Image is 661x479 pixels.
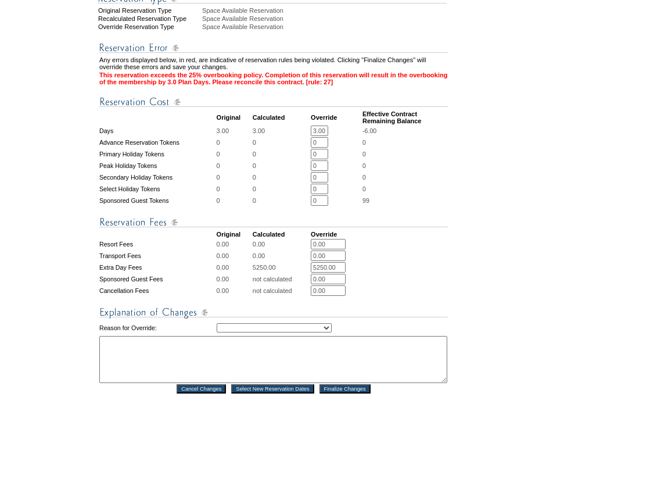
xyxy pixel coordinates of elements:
[362,162,366,169] span: 0
[362,127,376,134] span: -6.00
[217,137,252,148] td: 0
[319,384,371,394] input: Finalize Changes
[362,174,366,181] span: 0
[231,384,314,394] input: Select New Reservation Dates
[253,251,310,261] td: 0.00
[362,110,448,124] td: Effective Contract Remaining Balance
[98,7,201,14] div: Original Reservation Type
[217,110,252,124] td: Original
[253,149,310,159] td: 0
[362,197,369,204] span: 99
[99,195,215,206] td: Sponsored Guest Tokens
[311,231,361,238] td: Override
[99,262,215,273] td: Extra Day Fees
[362,151,366,158] span: 0
[217,149,252,159] td: 0
[253,160,310,171] td: 0
[202,23,449,30] div: Space Available Reservation
[217,274,252,284] td: 0.00
[217,184,252,194] td: 0
[98,15,201,22] div: Recalculated Reservation Type
[99,321,215,335] td: Reason for Override:
[99,215,448,230] img: Reservation Fees
[202,15,449,22] div: Space Available Reservation
[253,110,310,124] td: Calculated
[362,185,366,192] span: 0
[253,184,310,194] td: 0
[99,184,215,194] td: Select Holiday Tokens
[217,195,252,206] td: 0
[98,23,201,30] div: Override Reservation Type
[253,231,310,238] td: Calculated
[99,72,448,85] td: This reservation exceeds the 25% overbooking policy. Completion of this reservation will result i...
[253,239,310,249] td: 0.00
[99,285,215,296] td: Cancellation Fees
[99,274,215,284] td: Sponsored Guest Fees
[253,285,310,296] td: not calculated
[217,285,252,296] td: 0.00
[362,139,366,146] span: 0
[99,56,448,70] td: Any errors displayed below, in red, are indicative of reservation rules being violated. Clicking ...
[253,137,310,148] td: 0
[253,195,310,206] td: 0
[99,305,448,320] img: Explanation of Changes
[99,160,215,171] td: Peak Holiday Tokens
[253,126,310,136] td: 3.00
[177,384,226,394] input: Cancel Changes
[253,262,310,273] td: 5250.00
[99,126,215,136] td: Days
[99,41,448,55] img: Reservation Errors
[99,172,215,183] td: Secondary Holiday Tokens
[99,251,215,261] td: Transport Fees
[217,231,252,238] td: Original
[99,95,448,109] img: Reservation Cost
[217,126,252,136] td: 3.00
[99,137,215,148] td: Advance Reservation Tokens
[217,239,252,249] td: 0.00
[217,160,252,171] td: 0
[202,7,449,14] div: Space Available Reservation
[253,274,310,284] td: not calculated
[217,251,252,261] td: 0.00
[311,110,361,124] td: Override
[217,172,252,183] td: 0
[253,172,310,183] td: 0
[217,262,252,273] td: 0.00
[99,239,215,249] td: Resort Fees
[99,149,215,159] td: Primary Holiday Tokens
